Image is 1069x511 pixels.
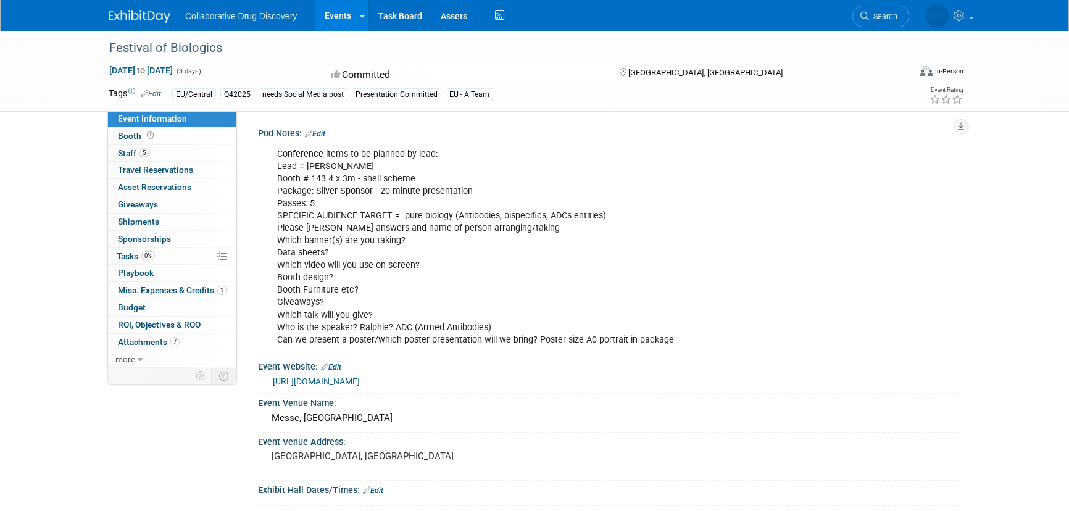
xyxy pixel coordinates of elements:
[836,64,963,83] div: Event Format
[934,67,963,76] div: In-Person
[175,67,201,75] span: (3 days)
[118,234,171,244] span: Sponsorships
[118,114,187,123] span: Event Information
[118,337,180,347] span: Attachments
[272,451,537,462] pre: [GEOGRAPHIC_DATA], [GEOGRAPHIC_DATA]
[258,357,960,373] div: Event Website:
[109,10,170,23] img: ExhibitDay
[258,394,960,409] div: Event Venue Name:
[268,142,825,352] div: Conference items to be planned by lead: Lead = [PERSON_NAME] Booth # 143 4 x 3m - shell scheme Pa...
[273,376,360,386] a: [URL][DOMAIN_NAME]
[108,214,236,230] a: Shipments
[108,248,236,265] a: Tasks0%
[172,88,216,101] div: EU/Central
[108,162,236,178] a: Travel Reservations
[446,88,493,101] div: EU - A Team
[144,131,156,140] span: Booth not reserved yet
[118,131,156,141] span: Booth
[920,66,933,76] img: Format-Inperson.png
[925,4,949,28] img: Mel Berg
[327,64,600,86] div: Committed
[117,251,155,261] span: Tasks
[118,268,154,278] span: Playbook
[118,199,158,209] span: Giveaways
[170,337,180,346] span: 7
[108,110,236,127] a: Event Information
[135,65,147,75] span: to
[115,354,135,364] span: more
[108,317,236,333] a: ROI, Objectives & ROO
[118,302,146,312] span: Budget
[108,128,236,144] a: Booth
[108,145,236,162] a: Staff5
[628,68,783,77] span: [GEOGRAPHIC_DATA], [GEOGRAPHIC_DATA]
[259,88,347,101] div: needs Social Media post
[139,148,149,157] span: 5
[118,148,149,158] span: Staff
[267,409,951,428] div: Messe, [GEOGRAPHIC_DATA]
[930,87,963,93] div: Event Rating
[118,182,191,192] span: Asset Reservations
[108,299,236,316] a: Budget
[258,124,960,140] div: Pod Notes:
[185,11,297,21] span: Collaborative Drug Discovery
[220,88,254,101] div: Q42025
[258,433,960,448] div: Event Venue Address:
[217,286,227,295] span: 1
[212,368,237,384] td: Toggle Event Tabs
[109,87,161,101] td: Tags
[141,89,161,98] a: Edit
[118,217,159,226] span: Shipments
[118,285,227,295] span: Misc. Expenses & Credits
[108,196,236,213] a: Giveaways
[118,165,193,175] span: Travel Reservations
[108,231,236,247] a: Sponsorships
[108,334,236,351] a: Attachments7
[352,88,441,101] div: Presentation Committed
[105,37,891,59] div: Festival of Biologics
[305,130,325,138] a: Edit
[141,251,155,260] span: 0%
[108,265,236,281] a: Playbook
[118,320,201,330] span: ROI, Objectives & ROO
[190,368,212,384] td: Personalize Event Tab Strip
[109,65,173,76] span: [DATE] [DATE]
[108,282,236,299] a: Misc. Expenses & Credits1
[321,363,341,372] a: Edit
[869,12,897,21] span: Search
[258,481,960,497] div: Exhibit Hall Dates/Times:
[852,6,909,27] a: Search
[363,486,383,495] a: Edit
[108,351,236,368] a: more
[108,179,236,196] a: Asset Reservations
